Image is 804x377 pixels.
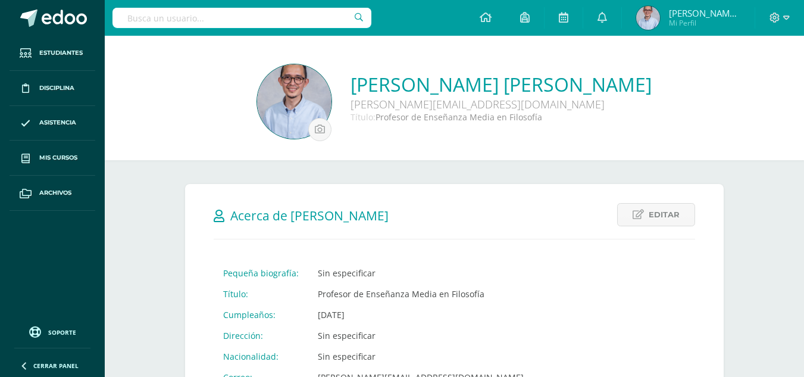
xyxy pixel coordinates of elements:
[214,304,308,325] td: Cumpleaños:
[39,188,71,198] span: Archivos
[214,283,308,304] td: Título:
[10,106,95,141] a: Asistencia
[39,83,74,93] span: Disciplina
[649,204,680,226] span: Editar
[10,36,95,71] a: Estudiantes
[214,346,308,367] td: Nacionalidad:
[10,176,95,211] a: Archivos
[33,362,79,370] span: Cerrar panel
[351,97,652,111] div: [PERSON_NAME][EMAIL_ADDRESS][DOMAIN_NAME]
[14,323,90,339] a: Soporte
[636,6,660,30] img: 54d5abf9b2742d70e04350d565128aa6.png
[257,64,331,139] img: 2a7ea491b90aa27cfac5bf78c8bae1ec.png
[112,8,371,28] input: Busca un usuario...
[308,304,533,325] td: [DATE]
[617,203,695,226] a: Editar
[669,7,740,19] span: [PERSON_NAME] [PERSON_NAME]
[39,48,83,58] span: Estudiantes
[308,346,533,367] td: Sin especificar
[214,263,308,283] td: Pequeña biografía:
[308,325,533,346] td: Sin especificar
[308,283,533,304] td: Profesor de Enseñanza Media en Filosofía
[214,325,308,346] td: Dirección:
[351,71,652,97] a: [PERSON_NAME] [PERSON_NAME]
[351,111,376,123] span: Título:
[39,118,76,127] span: Asistencia
[230,207,389,224] span: Acerca de [PERSON_NAME]
[376,111,542,123] span: Profesor de Enseñanza Media en Filosofía
[10,71,95,106] a: Disciplina
[48,328,76,337] span: Soporte
[308,263,533,283] td: Sin especificar
[10,141,95,176] a: Mis cursos
[39,153,77,163] span: Mis cursos
[669,18,740,28] span: Mi Perfil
